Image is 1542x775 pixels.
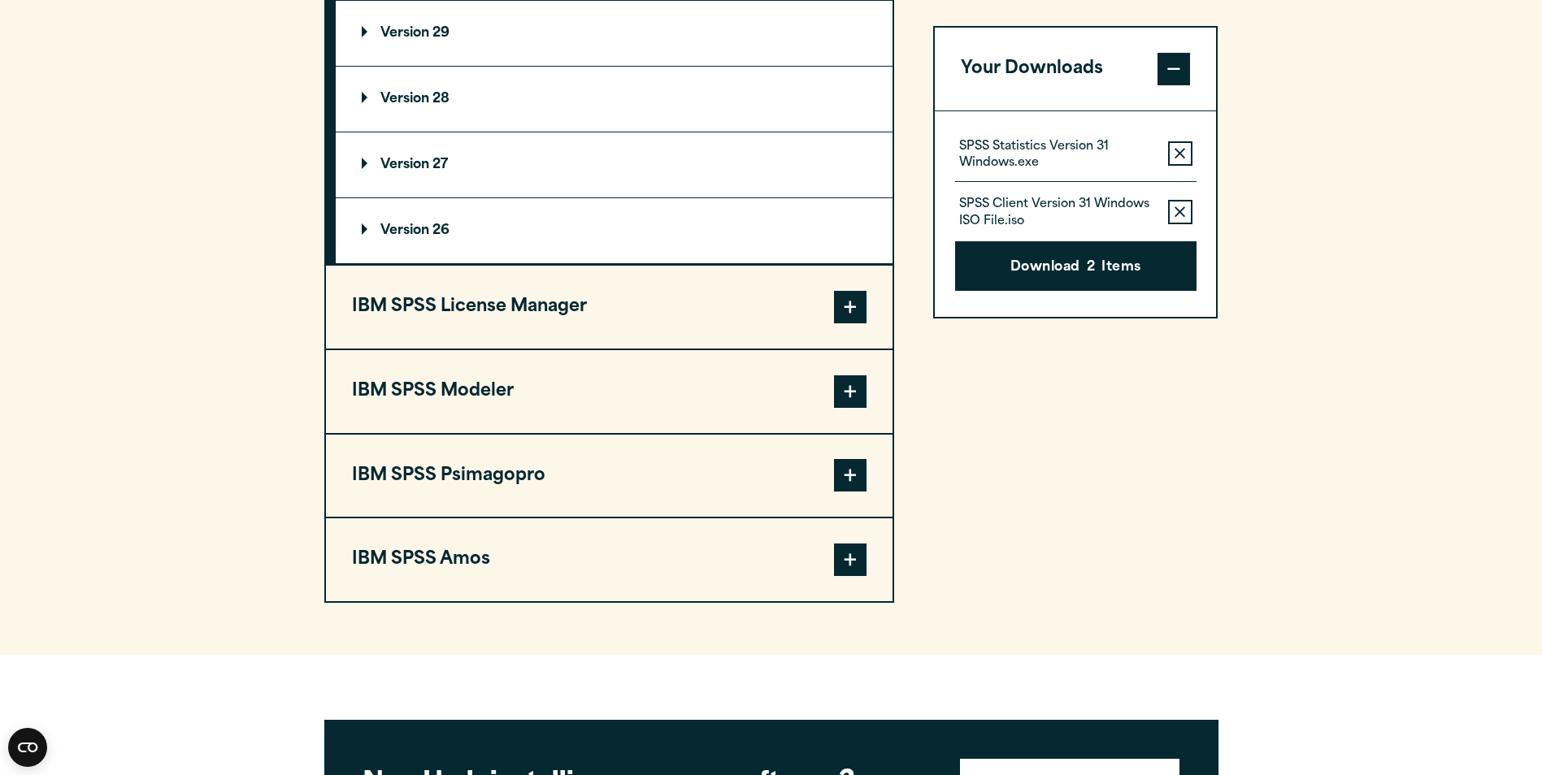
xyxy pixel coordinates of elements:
[935,110,1217,318] div: Your Downloads
[336,67,893,132] summary: Version 28
[362,93,450,106] p: Version 28
[362,27,450,40] p: Version 29
[1087,258,1095,279] span: 2
[8,728,47,767] button: Open CMP widget
[336,1,893,66] summary: Version 29
[326,435,893,517] button: IBM SPSS Psimagopro
[362,158,448,171] p: Version 27
[955,241,1197,292] button: Download2Items
[326,518,893,601] button: IBM SPSS Amos
[326,350,893,433] button: IBM SPSS Modeler
[362,224,450,237] p: Version 26
[336,132,893,197] summary: Version 27
[935,28,1217,110] button: Your Downloads
[959,139,1155,171] p: SPSS Statistics Version 31 Windows.exe
[959,197,1155,230] p: SPSS Client Version 31 Windows ISO File.iso
[336,198,893,263] summary: Version 26
[326,266,893,349] button: IBM SPSS License Manager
